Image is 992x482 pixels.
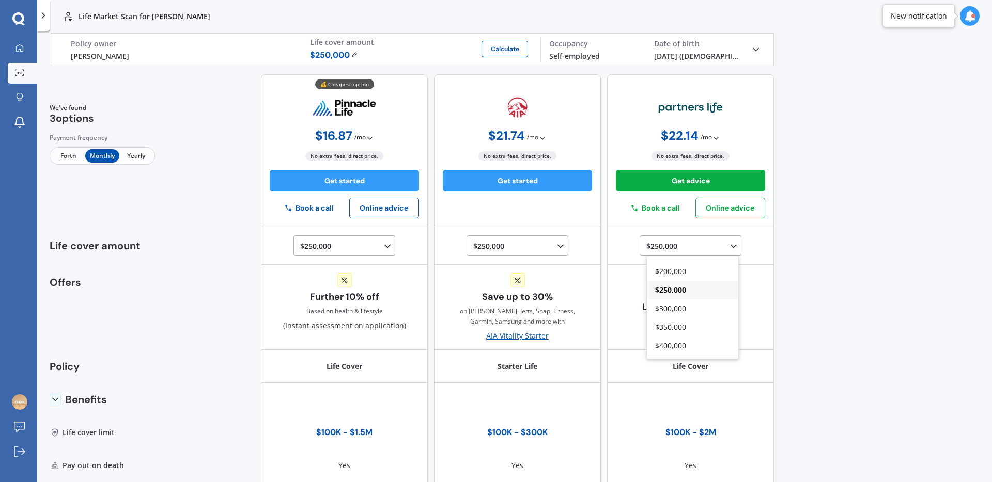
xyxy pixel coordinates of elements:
div: Yes [338,460,350,471]
div: [DATE] ([DEMOGRAPHIC_DATA].) [654,51,742,61]
div: Policy owner [71,39,293,49]
span: $ 21.74 [488,128,525,143]
p: Life Market Scan for [PERSON_NAME] [79,11,210,22]
div: $250,000 [300,240,393,252]
img: pinnacle.webp [312,99,377,117]
div: Policy [50,350,162,383]
div: Yes [685,460,696,471]
img: Life cover limit [50,427,60,438]
div: Occupancy [549,39,638,49]
span: Yearly [119,149,153,163]
span: $ 16.87 [315,128,352,143]
div: Payment frequency [50,133,155,143]
span: $250,000 [655,285,686,295]
div: (Instant assessment on application) [283,273,406,331]
button: Online advice [349,198,419,218]
button: Online advice [695,198,765,218]
span: $ 250,000 [310,49,358,61]
span: / mo [701,132,712,142]
span: $150,000 [655,248,686,258]
span: $300,000 [655,303,686,313]
span: 3 options [50,111,94,125]
div: $100K - $1.5M [316,427,373,438]
img: b8a5b83cb07f85d1b242042dbfa2097c [12,394,27,410]
span: $400,000 [655,341,686,350]
span: We've found [50,103,94,113]
span: / mo [527,132,538,142]
span: $200,000 [655,266,686,276]
span: No extra fees, direct price. [305,151,383,161]
div: Life Cover [261,350,428,383]
img: aia.webp [507,97,528,119]
div: [PERSON_NAME] [71,51,293,61]
div: $250,000 [473,240,566,252]
button: Get advice [616,170,765,191]
div: Benefits [50,383,162,416]
div: Life cover amount [310,38,533,47]
button: Book a call [270,200,349,216]
div: Pay out on death [50,449,162,482]
span: Talk to a Partners Life insurance expert [616,292,765,313]
img: Pay out on death [50,460,60,471]
span: $350,000 [655,322,686,332]
div: Yes [512,460,523,471]
div: Life Cover [607,350,774,383]
div: $100K - $2M [665,427,716,438]
div: New notification [891,11,947,21]
span: $ 22.14 [661,128,699,143]
div: AIA Vitality Starter [486,331,549,341]
span: / mo [354,132,366,142]
span: on [PERSON_NAME], Jetts, Snap, Fitness, Garmin, Samsung and more with [443,306,592,327]
span: Save up to 30% [482,292,553,302]
div: $250,000 [646,240,739,252]
img: partners-life.webp [658,102,723,114]
div: Starter Life [434,350,601,383]
div: Life cover limit [50,416,162,449]
div: Offers [50,277,162,350]
div: Date of birth [654,39,742,49]
div: 💰 Cheapest option [315,79,374,89]
span: Discover relevant cover for you [646,317,736,327]
span: Further 10% off [310,292,379,302]
div: $100K - $300K [487,427,548,438]
span: Monthly [85,149,119,163]
span: Fortn [52,149,85,163]
div: Life cover amount [50,227,162,265]
div: Self-employed [549,51,638,61]
img: Edit [351,52,358,58]
button: Get started [270,170,419,191]
div: Based on health & lifestyle [306,306,383,316]
span: No extra fees, direct price. [652,151,730,161]
button: Get started [443,170,592,191]
button: Book a call [616,200,695,216]
span: No extra fees, direct price. [478,151,556,161]
img: life.f720d6a2d7cdcd3ad642.svg [62,10,74,23]
button: Calculate [482,41,528,57]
